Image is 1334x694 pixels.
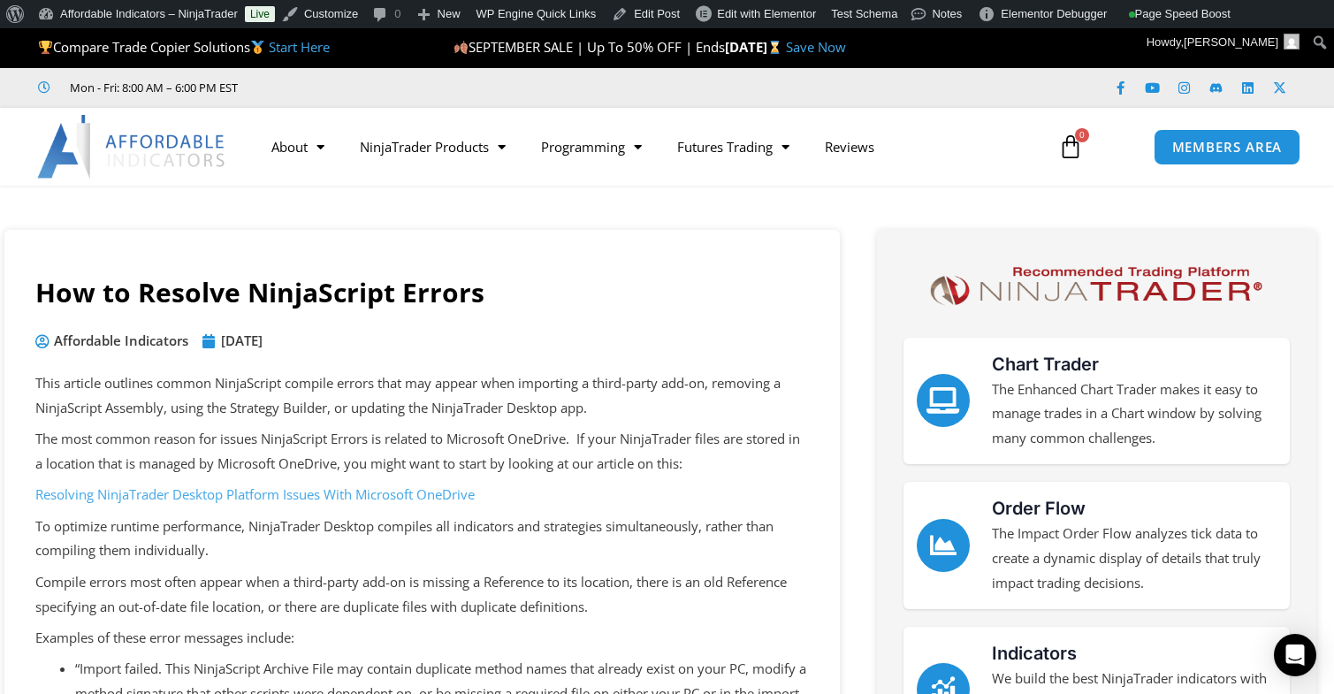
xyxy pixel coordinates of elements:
[725,38,786,56] strong: [DATE]
[254,126,1041,167] nav: Menu
[65,77,238,98] span: Mon - Fri: 8:00 AM – 6:00 PM EST
[35,626,809,651] p: Examples of these error messages include:
[50,329,188,354] span: Affordable Indicators
[254,126,342,167] a: About
[35,515,809,564] p: To optimize runtime performance, NinjaTrader Desktop compiles all indicators and strategies simul...
[807,126,892,167] a: Reviews
[659,126,807,167] a: Futures Trading
[35,371,809,421] p: This article outlines common NinjaScript compile errors that may appear when importing a third-pa...
[342,126,523,167] a: NinjaTrader Products
[245,6,275,22] a: Live
[992,522,1277,596] p: The Impact Order Flow analyzes tick data to create a dynamic display of details that truly impact...
[37,115,227,179] img: LogoAI | Affordable Indicators – NinjaTrader
[922,261,1269,311] img: NinjaTrader Logo | Affordable Indicators – NinjaTrader
[263,79,528,96] iframe: Customer reviews powered by Trustpilot
[917,374,970,427] a: Chart Trader
[717,7,816,20] span: Edit with Elementor
[992,643,1077,664] a: Indicators
[35,485,475,503] a: Resolving NinjaTrader Desktop Platform Issues With Microsoft OneDrive
[1172,141,1283,154] span: MEMBERS AREA
[39,41,52,54] img: 🏆
[523,126,659,167] a: Programming
[768,41,781,54] img: ⌛
[1184,35,1278,49] span: [PERSON_NAME]
[786,38,846,56] a: Save Now
[38,38,330,56] span: Compare Trade Copier Solutions
[1032,121,1109,172] a: 0
[35,427,809,477] p: The most common reason for issues NinjaScript Errors is related to Microsoft OneDrive. If your Ni...
[35,274,809,311] h1: How to Resolve NinjaScript Errors
[992,378,1277,452] p: The Enhanced Chart Trader makes it easy to manage trades in a Chart window by solving many common...
[454,41,468,54] img: 🍂
[1154,129,1301,165] a: MEMBERS AREA
[35,570,809,620] p: Compile errors most often appear when a third-party add-on is missing a Reference to its location...
[1140,28,1307,57] a: Howdy,
[221,332,263,349] time: [DATE]
[454,38,725,56] span: SEPTEMBER SALE | Up To 50% OFF | Ends
[992,354,1099,375] a: Chart Trader
[992,498,1086,519] a: Order Flow
[1274,634,1316,676] div: Open Intercom Messenger
[269,38,330,56] a: Start Here
[251,41,264,54] img: 🥇
[917,519,970,572] a: Order Flow
[1075,128,1089,142] span: 0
